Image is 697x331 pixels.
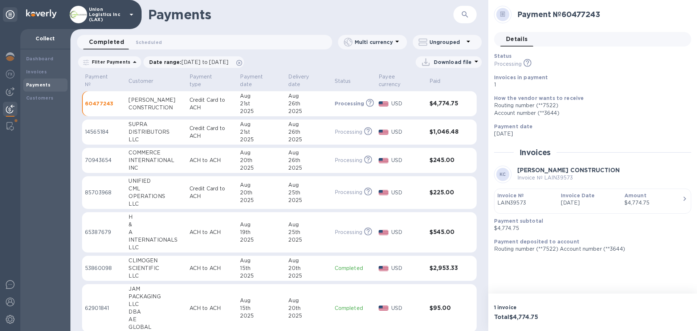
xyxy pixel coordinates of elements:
div: OPERATIONS [129,193,183,200]
div: Aug [288,92,329,100]
p: USD [391,229,424,236]
div: 15th [240,304,282,312]
p: Processing [335,100,364,107]
span: Details [506,34,528,44]
b: Invoice № [497,193,524,198]
div: 2025 [288,108,329,115]
div: 2025 [288,236,329,244]
p: USD [391,100,424,108]
img: USD [379,306,388,311]
span: Payment № [85,73,123,88]
h3: $4,774.75 [429,100,462,107]
div: H [129,213,183,221]
div: 2025 [288,312,329,320]
b: Payment date [494,124,533,129]
div: 26th [288,128,329,136]
p: Invoice № LAIN39573 [517,174,620,182]
div: GLOBAL [129,323,183,331]
p: $4,774.75 [494,225,685,232]
h3: $2,953.33 [429,265,462,272]
div: AE [129,316,183,323]
p: USD [391,157,424,164]
div: INTERNATIONAL [129,157,183,164]
div: Date range:[DATE] to [DATE] [143,56,244,68]
p: Payment № [85,73,113,88]
b: How the vendor wants to receive [494,95,584,101]
div: Aug [240,181,282,189]
div: 2025 [288,164,329,172]
div: 20th [240,157,282,164]
p: Processing [335,229,362,236]
p: Download file [434,58,472,66]
div: 2025 [240,197,282,204]
span: Payment date [240,73,282,88]
img: USD [379,158,388,163]
p: ACH to ACH [189,229,235,236]
div: 2025 [240,164,282,172]
img: Foreign exchange [6,70,15,78]
div: Aug [240,221,282,229]
h1: Payments [148,7,411,22]
h3: $225.00 [429,189,462,196]
div: 21st [240,100,282,108]
div: LLC [129,200,183,208]
div: Aug [288,297,329,304]
div: Aug [240,297,282,304]
div: Aug [240,121,282,128]
div: Aug [288,221,329,229]
p: Credit Card to ACH [189,185,235,200]
div: Unpin categories [3,7,17,22]
p: Completed [335,304,373,312]
b: Dashboard [26,56,54,61]
p: Processing [494,60,522,68]
div: 2025 [288,136,329,144]
div: DBA [129,308,183,316]
div: 20th [288,304,329,312]
p: Multi currency [355,39,393,46]
b: Invoices in payment [494,74,548,80]
b: KC [500,171,506,177]
p: LAIN39573 [497,199,555,207]
div: 25th [288,189,329,197]
div: Aug [240,149,282,157]
p: Processing [335,189,362,196]
div: 2025 [288,272,329,280]
img: Logo [26,9,57,18]
h3: Total $4,774.75 [494,314,590,321]
p: 85703968 [85,189,123,197]
h3: $95.00 [429,305,462,312]
div: 2025 [288,197,329,204]
p: Payment date [240,73,273,88]
div: [PERSON_NAME] [129,96,183,104]
p: ACH to ACH [189,265,235,272]
b: Customers [26,95,54,101]
img: USD [379,266,388,271]
p: Collect [26,35,65,42]
div: CLIMOGEN [129,257,183,265]
p: Paid [429,77,441,85]
div: & [129,221,183,229]
div: UNIFIED [129,177,183,185]
span: Customer [129,77,163,85]
div: CONSTRUCTION [129,104,183,112]
p: [DATE] [494,130,685,138]
p: Union Logistics Inc (LAX) [89,7,125,22]
div: INTERNATIONALS [129,236,183,244]
p: Routing number (**7522) Account number (**3644) [494,245,685,253]
h3: $245.00 [429,157,462,164]
p: Payment type [189,73,225,88]
div: 25th [288,229,329,236]
p: Payee currency [379,73,414,88]
p: USD [391,128,424,136]
div: 26th [288,157,329,164]
div: 2025 [240,312,282,320]
span: Payment type [189,73,235,88]
b: Status [494,53,512,59]
p: Completed [335,265,373,272]
b: Payment subtotal [494,218,543,224]
div: 2025 [240,136,282,144]
button: Invoice №LAIN39573Invoice Date[DATE]Amount$4,774.75 [494,189,691,214]
p: Filter Payments [89,59,130,65]
b: Invoice Date [561,193,595,198]
p: Processing [335,128,362,136]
